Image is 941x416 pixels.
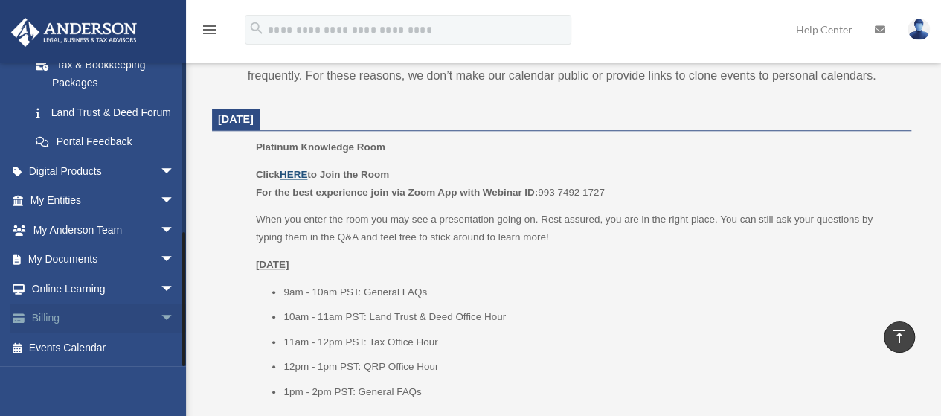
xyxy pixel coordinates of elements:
b: Click to Join the Room [256,169,389,180]
i: search [248,20,265,36]
a: Portal Feedback [21,127,197,157]
a: Land Trust & Deed Forum [21,97,197,127]
li: 9am - 10am PST: General FAQs [283,284,901,301]
span: Platinum Knowledge Room [256,141,385,153]
a: My Documentsarrow_drop_down [10,245,197,275]
a: Digital Productsarrow_drop_down [10,156,197,186]
i: vertical_align_top [890,327,908,345]
img: User Pic [908,19,930,40]
span: arrow_drop_down [160,156,190,187]
span: arrow_drop_down [160,274,190,304]
a: Online Learningarrow_drop_down [10,274,197,304]
li: 10am - 11am PST: Land Trust & Deed Office Hour [283,308,901,326]
li: 11am - 12pm PST: Tax Office Hour [283,333,901,351]
span: arrow_drop_down [160,304,190,334]
p: 993 7492 1727 [256,166,901,201]
p: When you enter the room you may see a presentation going on. Rest assured, you are in the right p... [256,211,901,246]
a: Tax & Bookkeeping Packages [21,50,197,97]
span: arrow_drop_down [160,186,190,217]
a: Events Calendar [10,333,197,362]
i: menu [201,21,219,39]
u: [DATE] [256,259,289,270]
span: arrow_drop_down [160,245,190,275]
li: 12pm - 1pm PST: QRP Office Hour [283,358,901,376]
a: menu [201,26,219,39]
li: 1pm - 2pm PST: General FAQs [283,383,901,401]
a: My Anderson Teamarrow_drop_down [10,215,197,245]
a: Billingarrow_drop_down [10,304,197,333]
a: My Entitiesarrow_drop_down [10,186,197,216]
b: For the best experience join via Zoom App with Webinar ID: [256,187,538,198]
a: HERE [280,169,307,180]
span: [DATE] [218,113,254,125]
img: Anderson Advisors Platinum Portal [7,18,141,47]
a: vertical_align_top [884,321,915,353]
span: arrow_drop_down [160,215,190,246]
